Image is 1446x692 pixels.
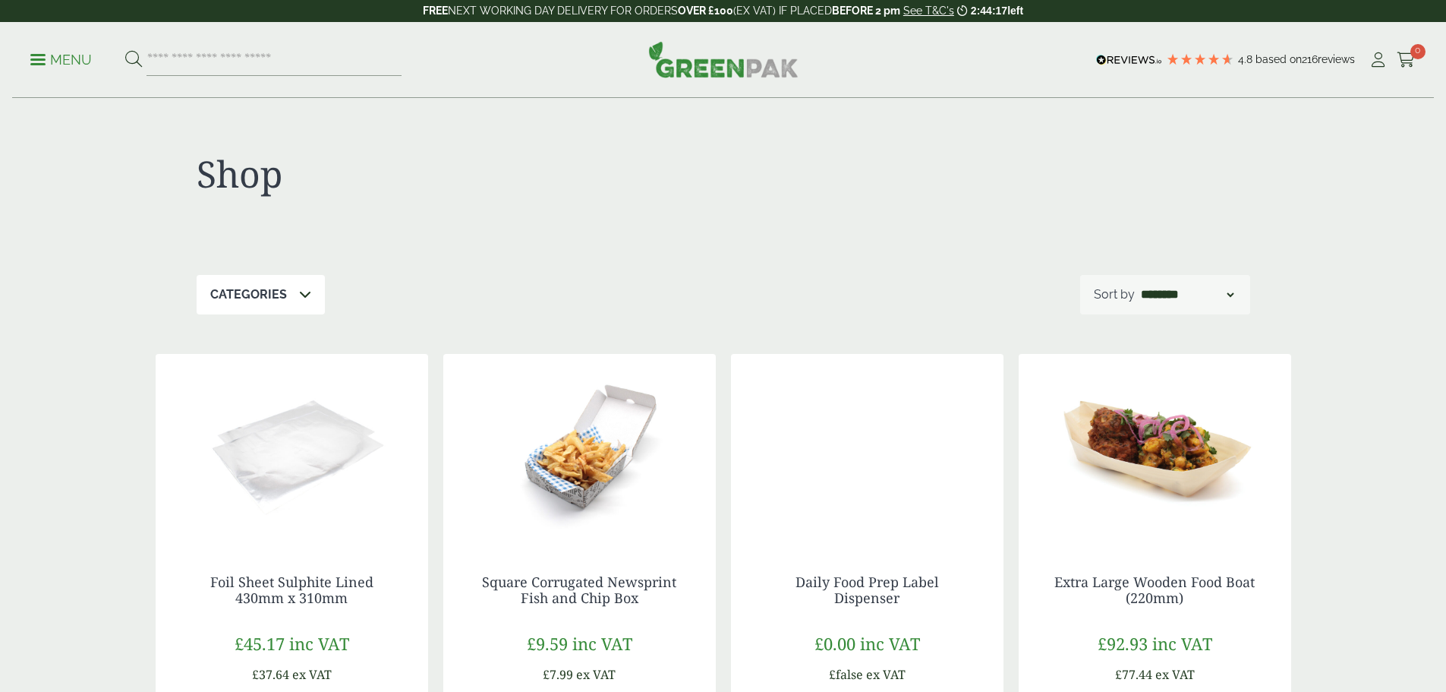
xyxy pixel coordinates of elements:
span: £0.00 [814,632,855,655]
div: 4.79 Stars [1166,52,1234,66]
select: Shop order [1138,286,1237,304]
span: 4.8 [1238,53,1255,65]
a: Menu [30,51,92,66]
a: Foil Sheet Sulphite Lined 430mm x 310mm [210,573,373,608]
p: Sort by [1094,286,1135,304]
span: £37.64 [252,666,289,683]
span: inc VAT [860,632,920,655]
img: REVIEWS.io [1096,55,1162,65]
span: 216 [1302,53,1318,65]
a: 0 [1397,49,1416,71]
span: 0 [1410,44,1426,59]
i: Cart [1397,52,1416,68]
span: ex VAT [1155,666,1195,683]
span: £7.99 [543,666,573,683]
span: ex VAT [866,666,906,683]
span: inc VAT [289,632,349,655]
a: Extra Large Wooden Food Boat (220mm) [1054,573,1255,608]
a: See T&C's [903,5,954,17]
span: £77.44 [1115,666,1152,683]
span: £9.59 [527,632,568,655]
span: inc VAT [572,632,632,655]
span: inc VAT [1152,632,1212,655]
span: £45.17 [235,632,285,655]
span: £92.93 [1098,632,1148,655]
span: ex VAT [576,666,616,683]
h1: Shop [197,152,723,196]
img: GreenPak Supplies [648,41,799,77]
strong: BEFORE 2 pm [832,5,900,17]
img: 2520069 Square News Fish n Chip Corrugated Box - Open with Chips [443,354,716,544]
span: £false [829,666,863,683]
span: 2:44:17 [971,5,1007,17]
a: Daily Food Prep Label Dispenser [795,573,939,608]
img: GP3330019D Foil Sheet Sulphate Lined bare [156,354,428,544]
span: left [1007,5,1023,17]
strong: FREE [423,5,448,17]
strong: OVER £100 [678,5,733,17]
p: Categories [210,286,287,304]
a: Square Corrugated Newsprint Fish and Chip Box [482,573,676,608]
span: Based on [1255,53,1302,65]
img: Extra Large Wooden Boat 220mm with food contents V2 2920004AE [1019,354,1291,544]
span: reviews [1318,53,1355,65]
span: ex VAT [292,666,332,683]
i: My Account [1369,52,1388,68]
p: Menu [30,51,92,69]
